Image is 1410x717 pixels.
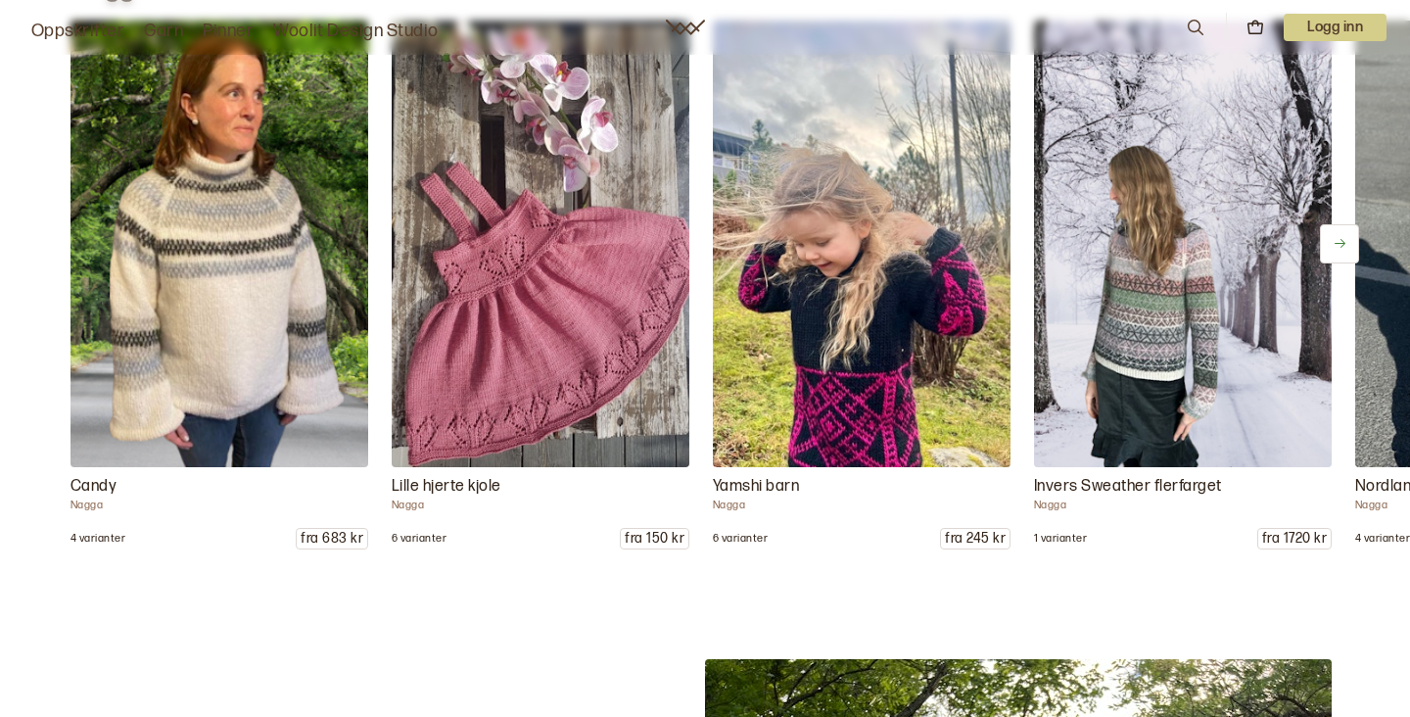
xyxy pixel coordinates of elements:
[713,532,768,546] p: 6 varianter
[713,499,1010,512] p: Nagga
[297,529,367,549] p: fra 683 kr
[1284,14,1386,41] button: User dropdown
[1258,529,1331,549] p: fra 1720 kr
[713,475,1010,499] p: Yamshi barn
[1034,21,1332,550] a: Nagga Nagga Genseren strikkes nedenfra og opp med raglanfelling med Alpakka Forte eller Alpakka w...
[666,20,705,35] a: Woolit
[70,475,368,499] p: Candy
[203,18,254,45] a: Pinner
[63,9,375,478] img: Nagga Nagga Deilig myk genser, med forhøyning i nakke og forlengelse av rygg og rette ermer. Stri...
[621,529,688,549] p: fra 150 kr
[392,475,689,499] p: Lille hjerte kjole
[1355,532,1410,546] p: 4 varianter
[713,21,1010,550] a: Nagga Unisex sweather med god passform, strikket i Older fra Dale. Yamshi barnNagga6 varianterfra...
[1034,532,1087,546] p: 1 varianter
[31,18,124,45] a: Oppskrifter
[1034,475,1332,499] p: Invers Sweather flerfarget
[392,21,689,550] a: Nagga Lille hjerte kjole Kjolen er strikket slik at den "vokser"med barnet ved at man kan tilpass...
[713,21,1010,467] img: Nagga Unisex sweather med god passform, strikket i Older fra Dale.
[273,18,439,45] a: Woolit Design Studio
[1284,14,1386,41] p: Logg inn
[1034,21,1332,467] img: Nagga Nagga Genseren strikkes nedenfra og opp med raglanfelling med Alpakka Forte eller Alpakka w...
[392,499,689,512] p: Nagga
[392,532,446,546] p: 6 varianter
[70,532,125,546] p: 4 varianter
[941,529,1010,549] p: fra 245 kr
[70,21,368,550] a: Nagga Nagga Deilig myk genser, med forhøyning i nakke og forlengelse av rygg og rette ermer. Stri...
[1034,499,1332,512] p: Nagga
[144,18,183,45] a: Garn
[392,21,689,467] img: Nagga Lille hjerte kjole Kjolen er strikket slik at den "vokser"med barnet ved at man kan tilpass...
[70,499,368,512] p: Nagga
